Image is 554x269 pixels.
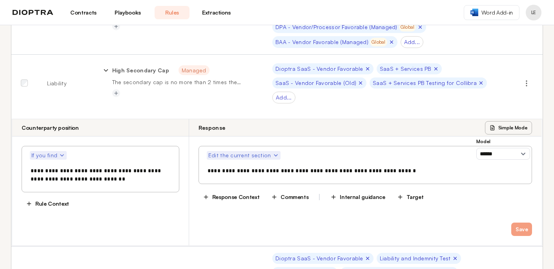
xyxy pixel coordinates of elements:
a: Rules [155,6,190,19]
button: Comments [267,190,313,204]
a: Playbooks [110,6,145,19]
button: Target [393,190,428,204]
h3: Model [476,138,530,145]
button: Add tag [112,22,120,30]
button: Response Context [199,190,264,204]
h3: Response [199,124,225,132]
div: Add... [272,92,295,103]
td: Liability [38,55,92,112]
div: Global [399,23,416,31]
button: Internal guidance [326,190,389,204]
span: Word Add-in [481,9,513,17]
div: Liability and Indemnity Test [377,253,461,264]
div: SaaS + Services PB [377,63,442,74]
div: Add... [401,36,424,48]
button: Profile menu [526,5,541,20]
h3: Counterparty position [22,124,79,132]
button: Simple Mode [485,121,532,134]
span: If you find [31,151,65,159]
div: SaaS + Services PB Testing for Collibra [370,77,487,88]
div: Dioptra SaaS - Vendor Favorable [272,253,374,264]
button: Edit the current section [207,151,281,160]
div: Global [370,38,387,46]
p: The secondary cap is no more than 2 times the primary liability cap. [112,78,253,86]
div: DPA - Vendor/Processor Favorable (Managed) [272,21,426,33]
div: BAA - Vendor Favorable (Managed) [272,36,397,48]
button: Add tag [112,89,120,97]
img: logo [13,10,53,15]
div: Dioptra SaaS - Vendor Favorable [272,63,374,74]
img: word [470,9,478,16]
a: Word Add-in [464,5,519,20]
div: SaaS - Vendor Favorable (Old) [272,77,366,88]
span: Edit the current section [208,151,279,159]
select: Model [476,148,530,160]
button: If you find [30,151,67,160]
p: High Secondary Cap [112,66,169,74]
button: Rule Context [22,197,73,210]
span: Managed [179,65,210,75]
button: Save [511,223,532,236]
a: Contracts [66,6,101,19]
a: Extractions [199,6,234,19]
